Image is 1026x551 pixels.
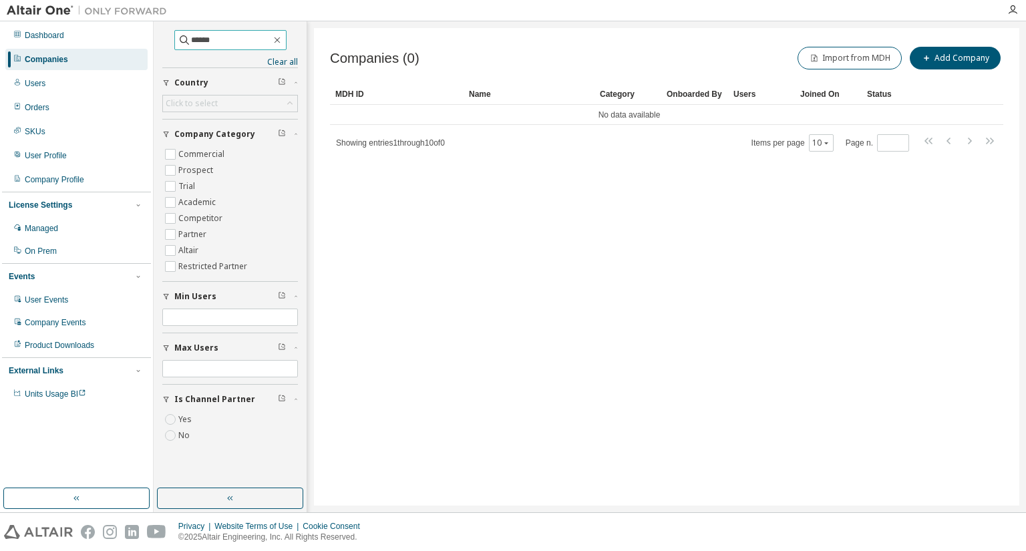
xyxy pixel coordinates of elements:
[25,78,45,89] div: Users
[166,98,218,109] div: Click to select
[81,525,95,539] img: facebook.svg
[330,51,419,66] span: Companies (0)
[667,83,723,105] div: Onboarded By
[751,134,834,152] span: Items per page
[25,54,68,65] div: Companies
[174,77,208,88] span: Country
[178,178,198,194] label: Trial
[600,83,656,105] div: Category
[278,129,286,140] span: Clear filter
[178,226,209,242] label: Partner
[178,162,216,178] label: Prospect
[174,291,216,302] span: Min Users
[278,343,286,353] span: Clear filter
[336,138,445,148] span: Showing entries 1 through 10 of 0
[9,200,72,210] div: License Settings
[162,120,298,149] button: Company Category
[163,96,297,112] div: Click to select
[174,343,218,353] span: Max Users
[800,83,856,105] div: Joined On
[25,223,58,234] div: Managed
[178,242,201,258] label: Altair
[303,521,367,532] div: Cookie Consent
[162,385,298,414] button: Is Channel Partner
[9,271,35,282] div: Events
[174,129,255,140] span: Company Category
[278,394,286,405] span: Clear filter
[7,4,174,17] img: Altair One
[25,102,49,113] div: Orders
[846,134,909,152] span: Page n.
[103,525,117,539] img: instagram.svg
[330,105,928,125] td: No data available
[25,317,85,328] div: Company Events
[812,138,830,148] button: 10
[178,146,227,162] label: Commercial
[178,194,218,210] label: Academic
[162,333,298,363] button: Max Users
[278,291,286,302] span: Clear filter
[162,282,298,311] button: Min Users
[178,427,192,443] label: No
[174,394,255,405] span: Is Channel Partner
[25,150,67,161] div: User Profile
[162,57,298,67] a: Clear all
[125,525,139,539] img: linkedin.svg
[733,83,790,105] div: Users
[469,83,589,105] div: Name
[278,77,286,88] span: Clear filter
[214,521,303,532] div: Website Terms of Use
[867,83,923,105] div: Status
[178,411,194,427] label: Yes
[147,525,166,539] img: youtube.svg
[9,365,63,376] div: External Links
[162,68,298,98] button: Country
[25,30,64,41] div: Dashboard
[25,246,57,256] div: On Prem
[910,47,1001,69] button: Add Company
[178,258,250,274] label: Restricted Partner
[25,126,45,137] div: SKUs
[798,47,902,69] button: Import from MDH
[25,174,84,185] div: Company Profile
[178,210,225,226] label: Competitor
[178,521,214,532] div: Privacy
[335,83,458,105] div: MDH ID
[25,295,68,305] div: User Events
[178,532,368,543] p: © 2025 Altair Engineering, Inc. All Rights Reserved.
[25,389,86,399] span: Units Usage BI
[25,340,94,351] div: Product Downloads
[4,525,73,539] img: altair_logo.svg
